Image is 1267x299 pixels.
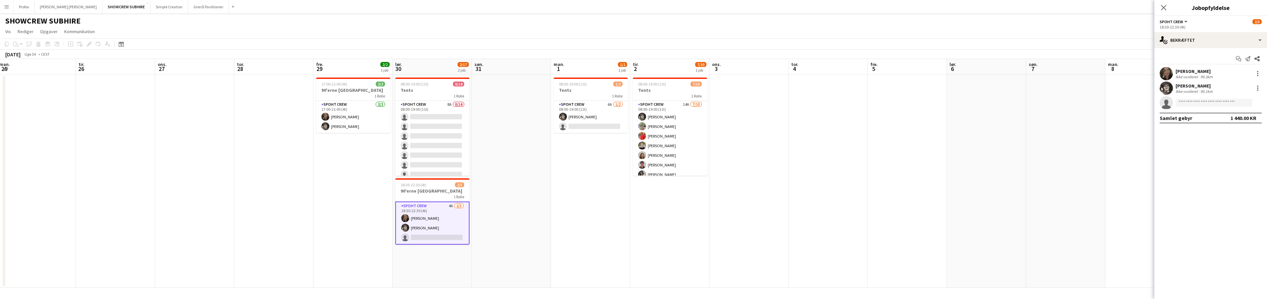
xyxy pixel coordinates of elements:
span: 08:00-19:00 (11t) [638,82,666,87]
div: 1 job [381,68,389,73]
span: 2 [632,65,639,73]
app-card-role: Spoht Crew4A2/318:30-22:30 (4t)[PERSON_NAME][PERSON_NAME] [395,202,469,245]
span: Opgaver [40,29,58,34]
span: 26 [78,65,84,73]
span: 1 [553,65,564,73]
span: tir. [79,61,84,67]
app-card-role: Spoht Crew8A0/1408:00-19:00 (11t) [395,101,469,248]
div: 18:30-22:30 (4t) [1160,25,1262,30]
button: Simple Creation [150,0,188,13]
span: 1 Rolle [374,93,385,98]
app-job-card: 08:00-19:00 (11t)0/14Tents1 RolleSpoht Crew8A0/1408:00-19:00 (11t) [395,78,469,176]
span: 2/17 [458,62,469,67]
span: 29 [315,65,323,73]
span: 7 [1028,65,1038,73]
h1: SHOWCREW SUBHIRE [5,16,81,26]
span: 0/14 [453,82,464,87]
span: 2/2 [376,82,385,87]
div: 1 job [695,68,706,73]
span: 7/10 [690,82,702,87]
div: [PERSON_NAME] [1176,83,1214,89]
span: 2/3 [455,182,464,187]
span: 5 [869,65,878,73]
app-job-card: 18:30-22:30 (4t)2/390'erne [GEOGRAPHIC_DATA]1 RolleSpoht Crew4A2/318:30-22:30 (4t)[PERSON_NAME][P... [395,178,469,245]
span: 1 Rolle [454,93,464,98]
span: 1/2 [613,82,623,87]
div: Samlet gebyr [1160,115,1192,121]
app-job-card: 17:00-21:00 (4t)2/290'erne [GEOGRAPHIC_DATA]1 RolleSpoht Crew2/217:00-21:00 (4t)[PERSON_NAME][PER... [316,78,390,133]
span: 4 [790,65,799,73]
button: Profox [14,0,34,13]
span: 7/10 [695,62,706,67]
span: man. [554,61,564,67]
span: 30 [394,65,402,73]
span: fre. [870,61,878,67]
span: tor. [791,61,799,67]
app-card-role: Spoht Crew14A7/1008:00-19:00 (11t)[PERSON_NAME][PERSON_NAME][PERSON_NAME][PERSON_NAME][PERSON_NAM... [633,101,707,210]
span: Spoht Crew [1160,19,1183,24]
div: 99.3km [1199,74,1214,79]
span: 2/2 [380,62,390,67]
span: Kommunikation [64,29,95,34]
span: søn. [474,61,483,67]
span: 1 Rolle [612,93,623,98]
h3: Tents [554,87,628,93]
span: 6 [949,65,956,73]
div: Bekræftet [1154,32,1267,48]
span: 18:30-22:30 (4t) [401,182,426,187]
button: [PERSON_NAME] [PERSON_NAME] [34,0,102,13]
div: [DATE] [5,51,21,58]
span: 3 [711,65,721,73]
span: ons. [158,61,167,67]
span: fre. [316,61,323,67]
span: tor. [237,61,244,67]
h3: Jobopfyldelse [1154,3,1267,12]
app-card-role: Spoht Crew6A1/208:00-19:00 (11t)[PERSON_NAME] [554,101,628,133]
div: Ikke vurderet [1176,74,1199,79]
h3: 90'erne [GEOGRAPHIC_DATA] [395,188,469,194]
span: 17:00-21:00 (4t) [321,82,347,87]
span: Rediger [18,29,33,34]
a: Vis [3,27,14,36]
span: 1 Rolle [454,194,464,199]
span: 31 [473,65,483,73]
app-card-role: Spoht Crew2/217:00-21:00 (4t)[PERSON_NAME][PERSON_NAME] [316,101,390,133]
span: ons. [712,61,721,67]
span: 8 [1107,65,1119,73]
button: Spoht Crew [1160,19,1188,24]
span: Vis [5,29,11,34]
button: SHOWCREW SUBHIRE [102,0,150,13]
span: 08:00-19:00 (11t) [401,82,428,87]
button: Grenå Pavillionen [188,0,229,13]
div: 1 job [618,68,627,73]
h3: 90'erne [GEOGRAPHIC_DATA] [316,87,390,93]
div: [PERSON_NAME] [1176,68,1214,74]
span: tir. [633,61,639,67]
app-job-card: 08:00-19:00 (11t)1/2Tents1 RolleSpoht Crew6A1/208:00-19:00 (11t)[PERSON_NAME] [554,78,628,133]
span: lør. [395,61,402,67]
span: 2/3 [1252,19,1262,24]
span: 1/2 [618,62,627,67]
span: Uge 34 [22,52,38,57]
a: Opgaver [37,27,60,36]
span: 1 Rolle [691,93,702,98]
span: søn. [1029,61,1038,67]
app-job-card: 08:00-19:00 (11t)7/10Tents1 RolleSpoht Crew14A7/1008:00-19:00 (11t)[PERSON_NAME][PERSON_NAME][PER... [633,78,707,176]
h3: Tents [395,87,469,93]
div: CEST [41,52,50,57]
span: 28 [236,65,244,73]
a: Kommunikation [62,27,97,36]
span: 08:00-19:00 (11t) [559,82,587,87]
span: 27 [157,65,167,73]
h3: Tents [633,87,707,93]
a: Rediger [15,27,36,36]
div: 1 440.00 KR [1231,115,1256,121]
div: Ikke vurderet [1176,89,1199,94]
div: 90.1km [1199,89,1214,94]
span: lør. [950,61,956,67]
